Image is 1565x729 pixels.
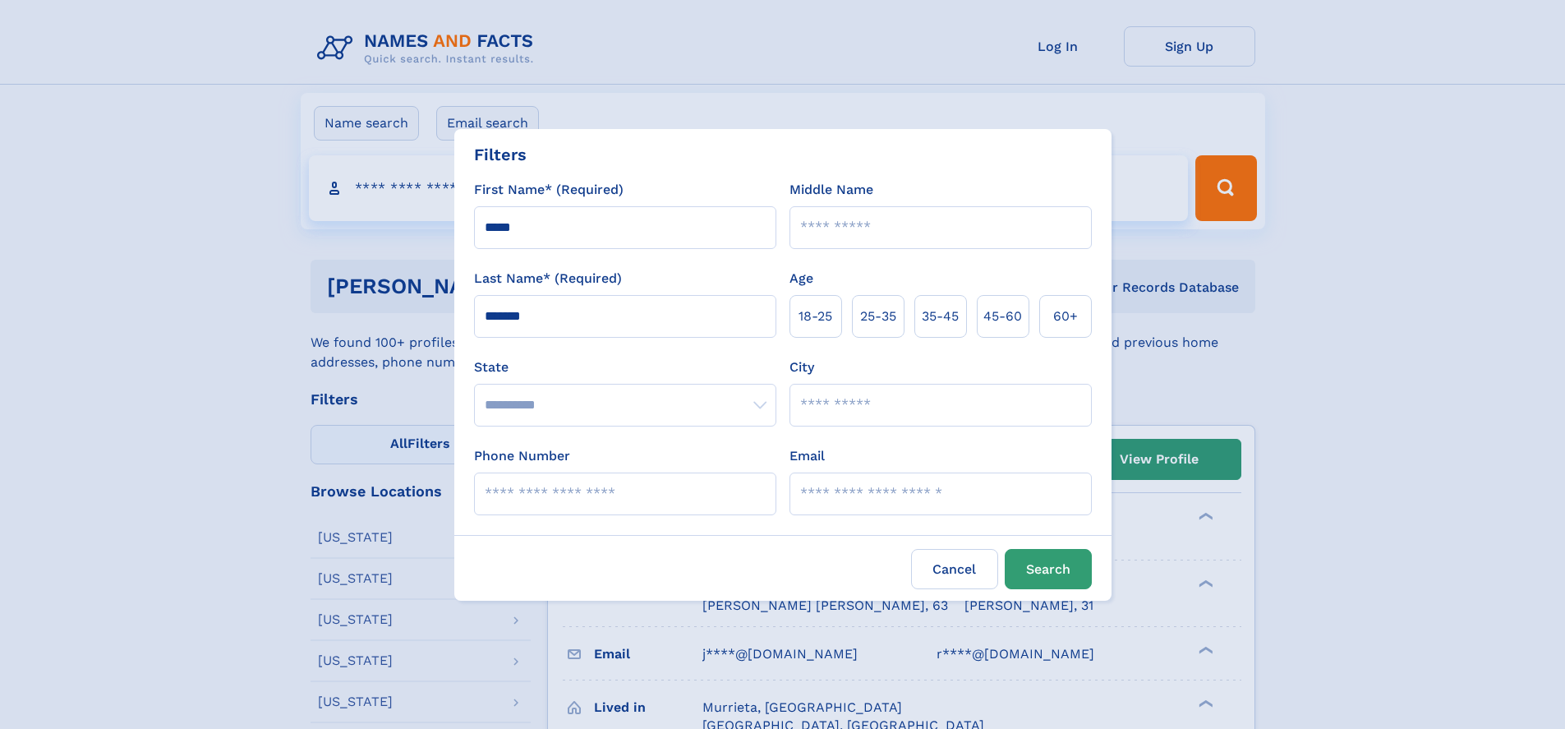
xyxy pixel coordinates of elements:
label: Age [789,269,813,288]
label: Phone Number [474,446,570,466]
span: 60+ [1053,307,1078,326]
span: 18‑25 [799,307,832,326]
label: State [474,358,776,377]
button: Search [1005,549,1092,589]
label: First Name* (Required) [474,180,624,200]
label: Email [789,446,825,466]
label: Last Name* (Required) [474,269,622,288]
span: 25‑35 [860,307,896,326]
span: 35‑45 [922,307,959,326]
label: Middle Name [789,180,873,200]
label: Cancel [911,549,998,589]
span: 45‑60 [983,307,1022,326]
div: Filters [474,142,527,167]
label: City [789,358,814,377]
